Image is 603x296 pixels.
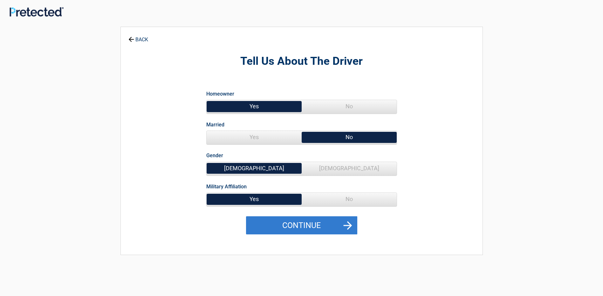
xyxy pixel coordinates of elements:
[302,162,397,175] span: [DEMOGRAPHIC_DATA]
[206,151,223,160] label: Gender
[302,131,397,144] span: No
[10,7,64,17] img: Main Logo
[127,31,149,42] a: BACK
[302,100,397,113] span: No
[207,100,302,113] span: Yes
[207,131,302,144] span: Yes
[206,120,224,129] label: Married
[302,193,397,205] span: No
[206,90,234,98] label: Homeowner
[156,54,448,69] h2: Tell Us About The Driver
[207,162,302,175] span: [DEMOGRAPHIC_DATA]
[206,182,247,191] label: Military Affiliation
[207,193,302,205] span: Yes
[246,216,357,235] button: Continue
